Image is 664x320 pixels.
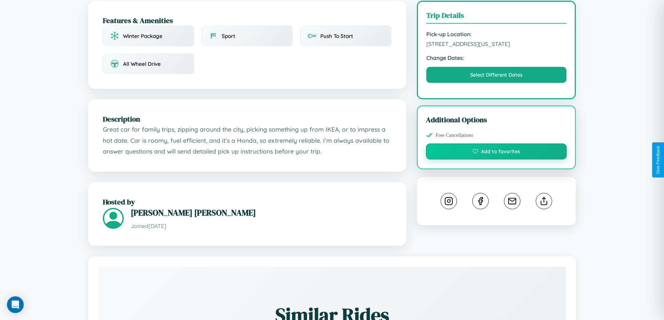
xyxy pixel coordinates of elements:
h2: Description [103,114,392,124]
h3: Additional Options [426,115,567,125]
div: Open Intercom Messenger [7,296,24,313]
h3: [PERSON_NAME] [PERSON_NAME] [131,207,392,218]
p: Great car for family trips, zipping around the city, picking something up from IKEA, or to impres... [103,124,392,157]
h2: Features & Amenities [103,15,392,25]
span: All Wheel Drive [123,61,161,67]
strong: Pick-up Location: [426,31,567,38]
span: Push To Start [320,33,353,39]
div: Give Feedback [656,146,661,174]
h2: Hosted by [103,197,392,207]
span: Sport [222,33,235,39]
p: Joined [DATE] [131,221,392,231]
span: Free Cancellations [436,132,473,138]
button: Select Different Dates [426,67,567,83]
h3: Trip Details [426,10,567,24]
strong: Change Dates: [426,54,567,61]
span: Winter Package [123,33,162,39]
button: Add to favorites [426,143,567,159]
span: [STREET_ADDRESS][US_STATE] [426,40,567,47]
